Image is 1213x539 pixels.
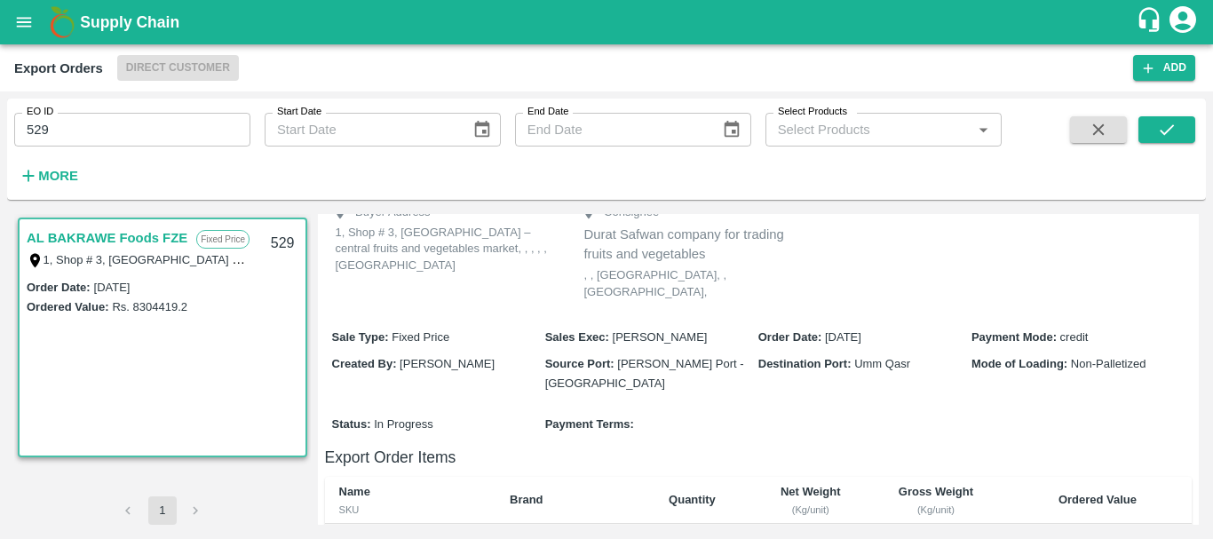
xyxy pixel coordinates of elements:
b: Sales Exec : [545,330,609,344]
div: (Kg/unit) [883,502,989,518]
span: [PERSON_NAME] Port - [GEOGRAPHIC_DATA] [545,357,744,390]
button: Add [1133,55,1195,81]
b: Status : [332,417,371,431]
b: Quantity [669,493,716,506]
input: End Date [515,113,709,147]
div: account of current user [1167,4,1199,41]
span: In Progress [374,417,432,431]
label: Ordered Value: [27,300,108,313]
b: Sale Type : [332,330,389,344]
img: logo [44,4,80,40]
a: AL BAKRAWE Foods FZE [27,226,187,250]
b: Destination Port : [758,357,852,370]
button: open drawer [4,2,44,43]
h6: Export Order Items [325,445,1193,470]
span: [DATE] [825,330,861,344]
div: customer-support [1136,6,1167,38]
label: EO ID [27,105,53,119]
b: Gross Weight [899,485,973,498]
p: , , [GEOGRAPHIC_DATA], , [GEOGRAPHIC_DATA], [584,267,797,300]
p: 1, Shop # 3, [GEOGRAPHIC_DATA] – central fruits and vegetables market, , , , , [GEOGRAPHIC_DATA] [336,225,549,274]
b: Supply Chain [80,13,179,31]
b: Source Port : [545,357,614,370]
strong: More [38,169,78,183]
a: Supply Chain [80,10,1136,35]
button: Open [971,118,995,141]
label: Select Products [778,105,847,119]
button: page 1 [148,496,177,525]
input: Select Products [771,118,967,141]
div: 529 [260,223,305,265]
button: Choose date [715,113,749,147]
span: [PERSON_NAME] [613,330,708,344]
label: 1, Shop # 3, [GEOGRAPHIC_DATA] – central fruits and vegetables market, , , , , [GEOGRAPHIC_DATA] [44,252,577,266]
label: [DATE] [94,281,131,294]
span: [PERSON_NAME] [400,357,495,370]
span: Umm Qasr [854,357,910,370]
b: Brand [510,493,543,506]
span: credit [1060,330,1089,344]
input: Start Date [265,113,458,147]
b: Payment Mode : [971,330,1057,344]
label: Start Date [277,105,321,119]
button: More [14,161,83,191]
label: Rs. 8304419.2 [112,300,187,313]
p: Durat Safwan company for trading fruits and vegetables [584,225,797,265]
b: Order Date : [758,330,822,344]
b: Ordered Value [1058,493,1137,506]
span: Non-Palletized [1071,357,1146,370]
label: Order Date : [27,281,91,294]
p: Fixed Price [196,230,250,249]
b: Mode of Loading : [971,357,1067,370]
nav: pagination navigation [112,496,213,525]
input: Enter EO ID [14,113,250,147]
b: Created By : [332,357,397,370]
label: End Date [527,105,568,119]
b: Name [339,485,370,498]
button: Choose date [465,113,499,147]
div: Export Orders [14,57,103,80]
b: Payment Terms : [545,417,634,431]
div: (Kg/unit) [767,502,854,518]
div: SKU [339,502,482,518]
b: Net Weight [781,485,841,498]
span: Fixed Price [392,330,449,344]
